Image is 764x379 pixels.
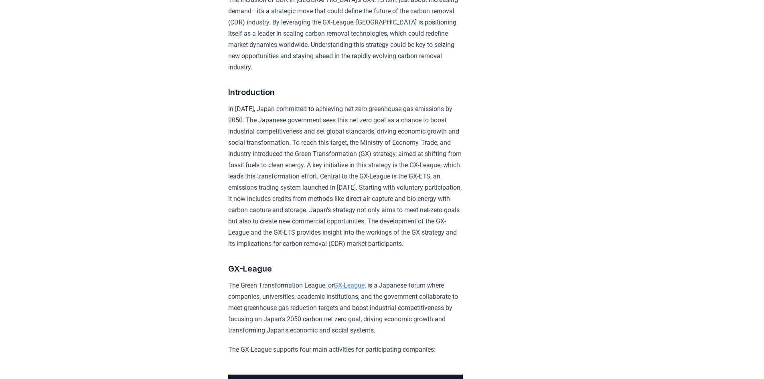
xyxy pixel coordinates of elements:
p: The GX-League supports four main activities for participating companies: [228,344,463,355]
h3: GX-League [228,262,463,275]
h3: Introduction [228,86,463,99]
p: The Green Transformation League, or , is a Japanese forum where companies, universities, academic... [228,280,463,336]
p: In [DATE], Japan committed to achieving net zero greenhouse gas emissions by 2050. The Japanese g... [228,103,463,249]
a: GX-League [334,282,365,289]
